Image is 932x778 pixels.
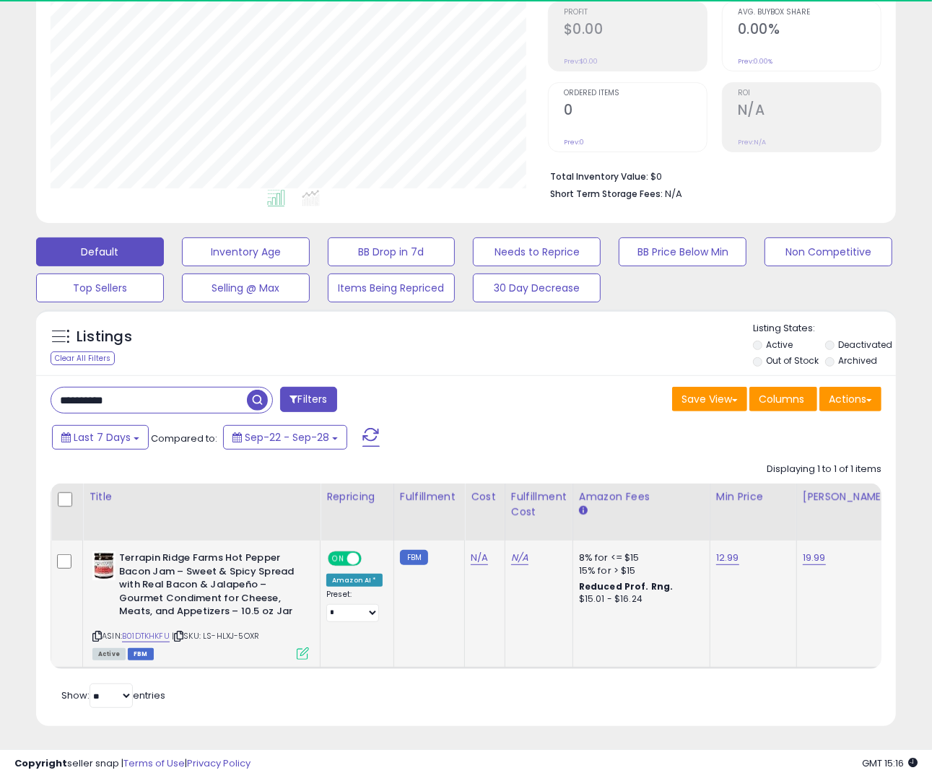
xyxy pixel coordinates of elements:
[51,351,115,365] div: Clear All Filters
[738,138,766,147] small: Prev: N/A
[172,630,259,642] span: | SKU: LS-HLXJ-5OXR
[579,504,588,517] small: Amazon Fees.
[765,237,892,266] button: Non Competitive
[36,237,164,266] button: Default
[753,322,896,336] p: Listing States:
[564,21,707,40] h2: $0.00
[61,689,165,702] span: Show: entries
[92,648,126,660] span: All listings currently available for purchase on Amazon
[579,580,674,593] b: Reduced Prof. Rng.
[92,551,116,580] img: 41cY08icXpL._SL40_.jpg
[716,551,739,565] a: 12.99
[550,167,871,184] li: $0
[511,551,528,565] a: N/A
[749,387,817,411] button: Columns
[123,756,185,770] a: Terms of Use
[89,489,314,504] div: Title
[471,551,488,565] a: N/A
[122,630,170,642] a: B01DTKHKFU
[738,21,881,40] h2: 0.00%
[326,574,383,587] div: Amazon AI *
[77,327,132,347] h5: Listings
[119,551,295,622] b: Terrapin Ridge Farms Hot Pepper Bacon Jam – Sweet & Spicy Spread with Real Bacon & Jalapeño – Gou...
[665,187,682,201] span: N/A
[803,489,889,504] div: [PERSON_NAME]
[767,463,881,476] div: Displaying 1 to 1 of 1 items
[564,89,707,97] span: Ordered Items
[819,387,881,411] button: Actions
[326,590,383,622] div: Preset:
[766,354,819,367] label: Out of Stock
[360,553,383,565] span: OFF
[329,553,347,565] span: ON
[471,489,499,504] div: Cost
[14,757,251,771] div: seller snap | |
[838,354,877,367] label: Archived
[838,338,892,351] label: Deactivated
[92,551,309,658] div: ASIN:
[473,237,601,266] button: Needs to Reprice
[128,648,154,660] span: FBM
[223,425,347,450] button: Sep-22 - Sep-28
[716,489,791,504] div: Min Price
[738,9,881,17] span: Avg. Buybox Share
[182,237,310,266] button: Inventory Age
[473,274,601,302] button: 30 Day Decrease
[803,551,826,565] a: 19.99
[862,756,918,770] span: 2025-10-6 15:16 GMT
[151,432,217,445] span: Compared to:
[52,425,149,450] button: Last 7 Days
[280,387,336,412] button: Filters
[550,188,663,200] b: Short Term Storage Fees:
[182,274,310,302] button: Selling @ Max
[738,89,881,97] span: ROI
[328,237,456,266] button: BB Drop in 7d
[400,550,428,565] small: FBM
[400,489,458,504] div: Fulfillment
[759,392,804,406] span: Columns
[766,338,793,351] label: Active
[564,102,707,121] h2: 0
[579,551,699,564] div: 8% for <= $15
[187,756,251,770] a: Privacy Policy
[550,170,648,183] b: Total Inventory Value:
[579,564,699,577] div: 15% for > $15
[564,9,707,17] span: Profit
[511,489,567,520] div: Fulfillment Cost
[326,489,388,504] div: Repricing
[36,274,164,302] button: Top Sellers
[579,593,699,606] div: $15.01 - $16.24
[564,138,584,147] small: Prev: 0
[738,102,881,121] h2: N/A
[245,430,329,445] span: Sep-22 - Sep-28
[579,489,704,504] div: Amazon Fees
[564,57,598,66] small: Prev: $0.00
[672,387,747,411] button: Save View
[14,756,67,770] strong: Copyright
[619,237,746,266] button: BB Price Below Min
[328,274,456,302] button: Items Being Repriced
[74,430,131,445] span: Last 7 Days
[738,57,772,66] small: Prev: 0.00%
